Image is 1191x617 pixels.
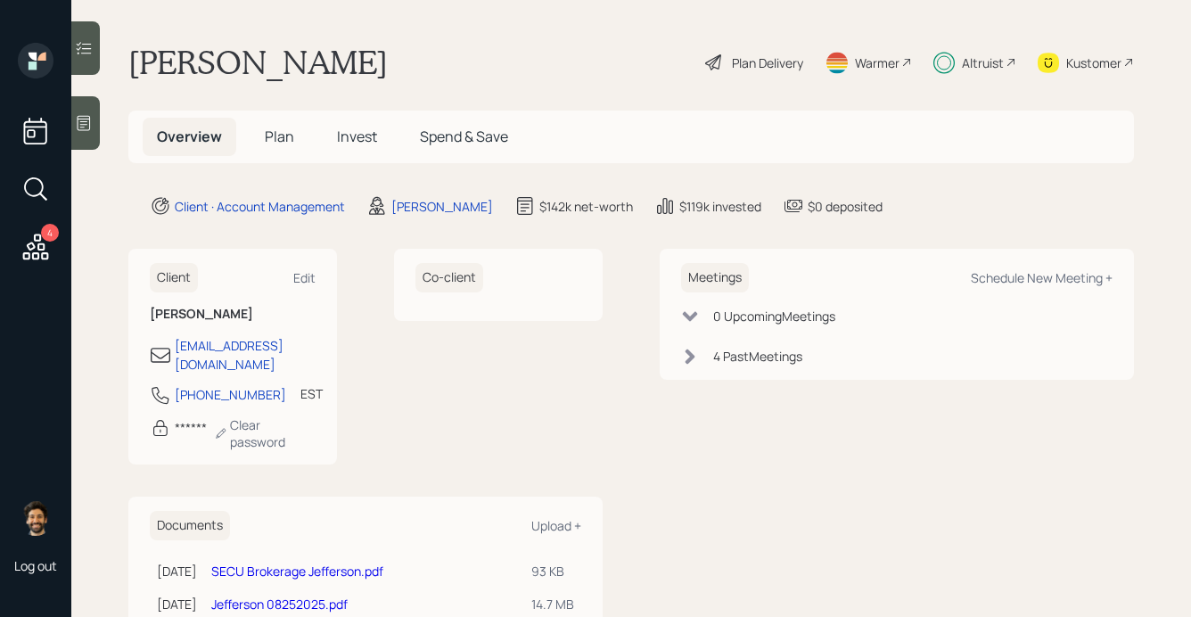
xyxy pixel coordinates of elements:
[1066,53,1121,72] div: Kustomer
[732,53,803,72] div: Plan Delivery
[713,307,835,325] div: 0 Upcoming Meeting s
[713,347,802,366] div: 4 Past Meeting s
[391,197,493,216] div: [PERSON_NAME]
[41,224,59,242] div: 4
[420,127,508,146] span: Spend & Save
[157,595,197,613] div: [DATE]
[415,263,483,292] h6: Co-client
[150,511,230,540] h6: Documents
[531,517,581,534] div: Upload +
[531,595,574,613] div: 14.7 MB
[214,416,316,450] div: Clear password
[681,263,749,292] h6: Meetings
[157,127,222,146] span: Overview
[293,269,316,286] div: Edit
[150,263,198,292] h6: Client
[265,127,294,146] span: Plan
[211,563,383,580] a: SECU Brokerage Jefferson.pdf
[539,197,633,216] div: $142k net-worth
[175,197,345,216] div: Client · Account Management
[14,557,57,574] div: Log out
[808,197,883,216] div: $0 deposited
[211,596,348,613] a: Jefferson 08252025.pdf
[300,384,323,403] div: EST
[962,53,1004,72] div: Altruist
[175,336,316,374] div: [EMAIL_ADDRESS][DOMAIN_NAME]
[971,269,1113,286] div: Schedule New Meeting +
[128,43,388,82] h1: [PERSON_NAME]
[679,197,761,216] div: $119k invested
[175,385,286,404] div: [PHONE_NUMBER]
[337,127,377,146] span: Invest
[18,500,53,536] img: eric-schwartz-headshot.png
[157,562,197,580] div: [DATE]
[855,53,899,72] div: Warmer
[531,562,574,580] div: 93 KB
[150,307,316,322] h6: [PERSON_NAME]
